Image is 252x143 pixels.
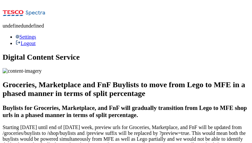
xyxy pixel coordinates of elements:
span: undefinedundefined [3,23,44,29]
a: Logout [16,41,36,46]
h2: Groceries, Marketplace and FnF Buylists to move from Lego to MFE in a phased manner in terms of s... [3,80,249,98]
img: content-imagery [3,68,42,74]
h1: Digital Content Service [3,53,249,62]
h3: Buylists for Groceries, Marketplace, and FnF will gradually transition from Lego to MFE shop urls... [3,104,249,119]
a: Settings [16,34,36,40]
